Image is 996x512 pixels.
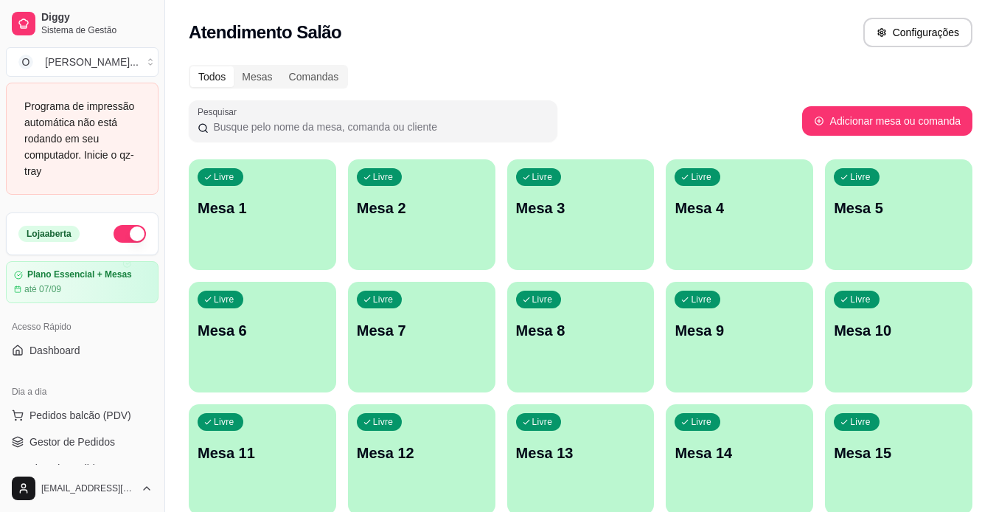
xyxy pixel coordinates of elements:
[516,443,646,463] p: Mesa 13
[29,435,115,449] span: Gestor de Pedidos
[281,66,347,87] div: Comandas
[675,320,804,341] p: Mesa 9
[6,315,159,339] div: Acesso Rápido
[24,283,61,295] article: até 07/09
[41,24,153,36] span: Sistema de Gestão
[45,55,139,69] div: [PERSON_NAME] ...
[41,11,153,24] span: Diggy
[850,294,871,305] p: Livre
[834,320,964,341] p: Mesa 10
[189,282,336,392] button: LivreMesa 6
[834,443,964,463] p: Mesa 15
[18,55,33,69] span: O
[6,6,159,41] a: DiggySistema de Gestão
[6,457,159,480] a: Lista de Pedidos
[209,120,549,134] input: Pesquisar
[214,416,234,428] p: Livre
[825,282,972,392] button: LivreMesa 10
[666,159,813,270] button: LivreMesa 4
[6,47,159,77] button: Select a team
[189,159,336,270] button: LivreMesa 1
[41,482,135,494] span: [EMAIL_ADDRESS][DOMAIN_NAME]
[6,430,159,454] a: Gestor de Pedidos
[532,416,553,428] p: Livre
[850,416,871,428] p: Livre
[114,225,146,243] button: Alterar Status
[666,282,813,392] button: LivreMesa 9
[357,443,487,463] p: Mesa 12
[373,294,394,305] p: Livre
[198,320,327,341] p: Mesa 6
[691,294,711,305] p: Livre
[29,343,80,358] span: Dashboard
[691,171,711,183] p: Livre
[190,66,234,87] div: Todos
[357,320,487,341] p: Mesa 7
[6,404,159,427] button: Pedidos balcão (PDV)
[6,261,159,303] a: Plano Essencial + Mesasaté 07/09
[29,461,106,476] span: Lista de Pedidos
[27,269,132,280] article: Plano Essencial + Mesas
[834,198,964,218] p: Mesa 5
[198,198,327,218] p: Mesa 1
[373,416,394,428] p: Livre
[234,66,280,87] div: Mesas
[691,416,711,428] p: Livre
[850,171,871,183] p: Livre
[357,198,487,218] p: Mesa 2
[214,294,234,305] p: Livre
[675,198,804,218] p: Mesa 4
[198,443,327,463] p: Mesa 11
[214,171,234,183] p: Livre
[348,282,495,392] button: LivreMesa 7
[532,171,553,183] p: Livre
[189,21,341,44] h2: Atendimento Salão
[825,159,972,270] button: LivreMesa 5
[516,198,646,218] p: Mesa 3
[6,380,159,404] div: Dia a dia
[18,226,80,242] div: Loja aberta
[532,294,553,305] p: Livre
[516,320,646,341] p: Mesa 8
[863,18,972,47] button: Configurações
[675,443,804,463] p: Mesa 14
[24,98,140,179] div: Programa de impressão automática não está rodando em seu computador. Inicie o qz-tray
[29,408,131,423] span: Pedidos balcão (PDV)
[6,339,159,362] a: Dashboard
[198,105,242,118] label: Pesquisar
[6,471,159,506] button: [EMAIL_ADDRESS][DOMAIN_NAME]
[802,106,972,136] button: Adicionar mesa ou comanda
[348,159,495,270] button: LivreMesa 2
[507,282,655,392] button: LivreMesa 8
[373,171,394,183] p: Livre
[507,159,655,270] button: LivreMesa 3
